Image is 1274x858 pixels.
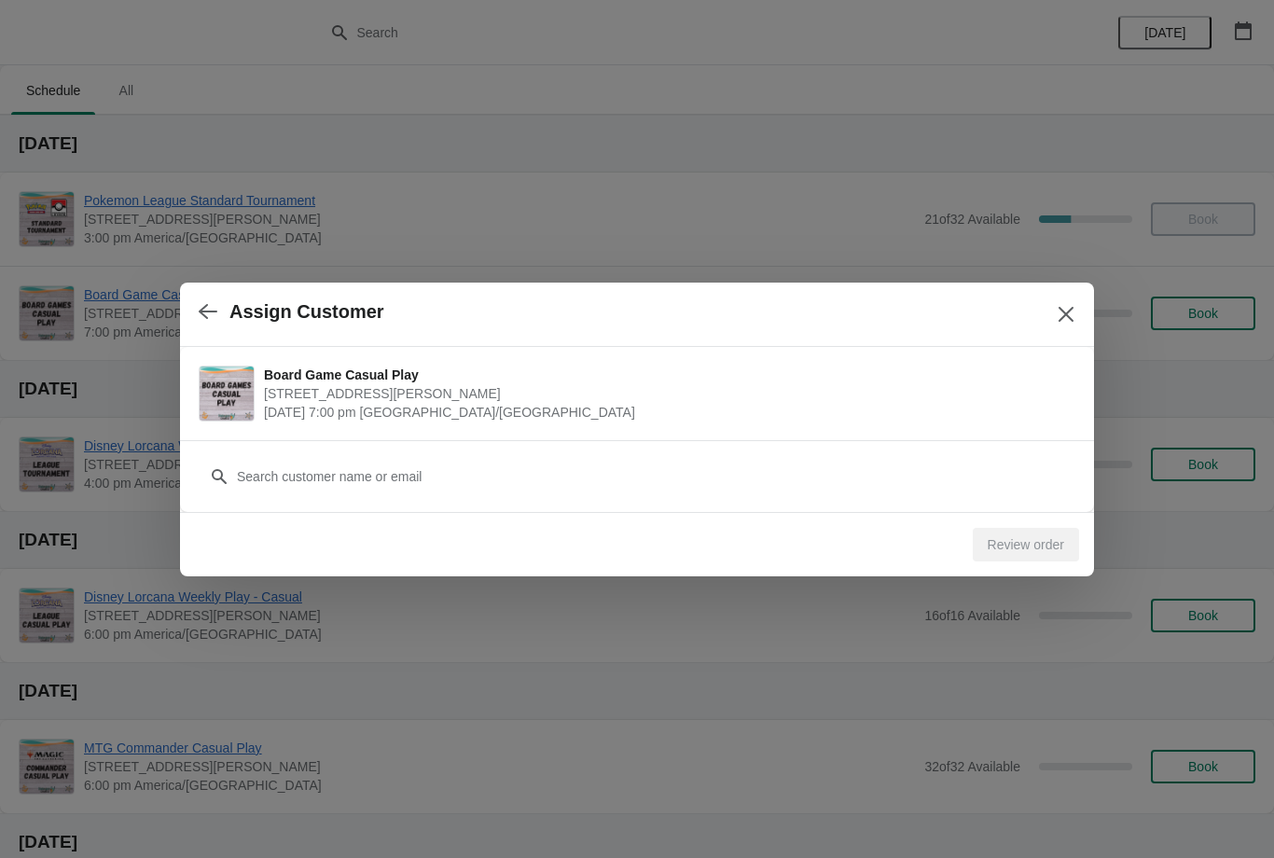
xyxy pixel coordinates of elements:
[1049,298,1083,331] button: Close
[264,384,1066,403] span: [STREET_ADDRESS][PERSON_NAME]
[236,460,1075,493] input: Search customer name or email
[200,367,254,421] img: Board Game Casual Play | 2040 Louetta Rd Ste I Spring, TX 77388 | October 11 | 7:00 pm America/Ch...
[264,403,1066,422] span: [DATE] 7:00 pm [GEOGRAPHIC_DATA]/[GEOGRAPHIC_DATA]
[229,301,384,323] h2: Assign Customer
[264,366,1066,384] span: Board Game Casual Play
